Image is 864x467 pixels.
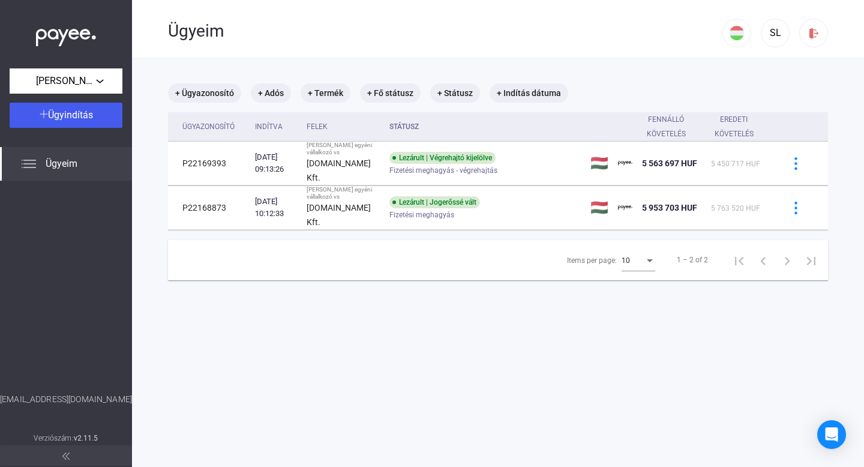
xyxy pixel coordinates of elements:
div: Felek [307,119,380,134]
div: 1 – 2 of 2 [677,253,708,267]
span: 5 953 703 HUF [642,203,697,212]
td: P22168873 [168,186,250,230]
span: [PERSON_NAME] egyéni vállalkozó [36,74,96,88]
mat-select: Items per page: [622,253,655,267]
img: more-blue [790,157,802,170]
strong: v2.11.5 [74,434,98,442]
button: more-blue [783,195,808,220]
button: Next page [775,248,799,272]
div: [PERSON_NAME] egyéni vállalkozó vs [307,142,380,156]
span: Ügyindítás [48,109,93,121]
span: Ügyeim [46,157,77,171]
button: Last page [799,248,823,272]
th: Státusz [385,112,586,142]
div: Lezárult | Jogerőssé vált [389,196,480,208]
button: Ügyindítás [10,103,122,128]
button: logout-red [799,19,828,47]
div: Lezárult | Végrehajtó kijelölve [389,152,496,164]
div: Eredeti követelés [711,112,768,141]
strong: [DOMAIN_NAME] Kft. [307,158,371,182]
td: 🇭🇺 [586,142,613,185]
div: Fennálló követelés [642,112,701,141]
span: 5 450 717 HUF [711,160,760,168]
img: arrow-double-left-grey.svg [62,453,70,460]
button: [PERSON_NAME] egyéni vállalkozó [10,68,122,94]
td: 🇭🇺 [586,186,613,230]
div: SL [765,26,785,40]
span: 5 763 520 HUF [711,204,760,212]
span: Fizetési meghagyás - végrehajtás [389,163,497,178]
div: [PERSON_NAME] egyéni vállalkozó vs [307,186,380,200]
button: more-blue [783,151,808,176]
div: Open Intercom Messenger [817,420,846,449]
div: [DATE] 09:13:26 [255,151,297,175]
td: P22169393 [168,142,250,185]
span: Fizetési meghagyás [389,208,454,222]
mat-chip: + Indítás dátuma [490,83,568,103]
div: Indítva [255,119,297,134]
mat-chip: + Adós [251,83,291,103]
img: more-blue [790,202,802,214]
strong: [DOMAIN_NAME] Kft. [307,203,371,227]
img: list.svg [22,157,36,171]
mat-chip: + Státusz [430,83,480,103]
button: First page [727,248,751,272]
mat-chip: + Termék [301,83,350,103]
img: payee-logo [618,156,632,170]
span: 10 [622,256,630,265]
div: Indítva [255,119,283,134]
div: Fennálló követelés [642,112,691,141]
div: Ügyeim [168,21,722,41]
img: payee-logo [618,200,632,215]
div: Eredeti követelés [711,112,757,141]
img: HU [730,26,744,40]
div: Ügyazonosító [182,119,245,134]
div: Felek [307,119,328,134]
img: plus-white.svg [40,110,48,118]
button: Previous page [751,248,775,272]
button: HU [722,19,751,47]
mat-chip: + Fő státusz [360,83,421,103]
div: Ügyazonosító [182,119,235,134]
span: 5 563 697 HUF [642,158,697,168]
div: Items per page: [567,253,617,268]
div: [DATE] 10:12:33 [255,196,297,220]
button: SL [761,19,790,47]
img: white-payee-white-dot.svg [36,22,96,47]
mat-chip: + Ügyazonosító [168,83,241,103]
img: logout-red [808,27,820,40]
